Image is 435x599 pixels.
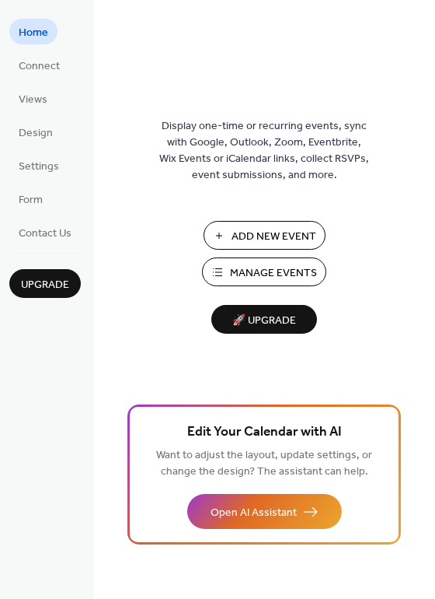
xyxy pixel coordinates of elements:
[221,310,308,331] span: 🚀 Upgrade
[19,192,43,208] span: Form
[19,58,60,75] span: Connect
[19,159,59,175] span: Settings
[9,219,81,245] a: Contact Us
[19,92,47,108] span: Views
[159,118,369,184] span: Display one-time or recurring events, sync with Google, Outlook, Zoom, Eventbrite, Wix Events or ...
[9,52,69,78] a: Connect
[211,505,297,521] span: Open AI Assistant
[187,494,342,529] button: Open AI Assistant
[19,226,71,242] span: Contact Us
[9,269,81,298] button: Upgrade
[156,445,372,482] span: Want to adjust the layout, update settings, or change the design? The assistant can help.
[19,125,53,142] span: Design
[211,305,317,334] button: 🚀 Upgrade
[187,422,342,443] span: Edit Your Calendar with AI
[9,186,52,212] a: Form
[202,257,326,286] button: Manage Events
[230,265,317,282] span: Manage Events
[9,86,57,111] a: Views
[231,229,316,245] span: Add New Event
[9,19,57,44] a: Home
[19,25,48,41] span: Home
[204,221,325,250] button: Add New Event
[9,152,68,178] a: Settings
[21,277,69,293] span: Upgrade
[9,119,62,145] a: Design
